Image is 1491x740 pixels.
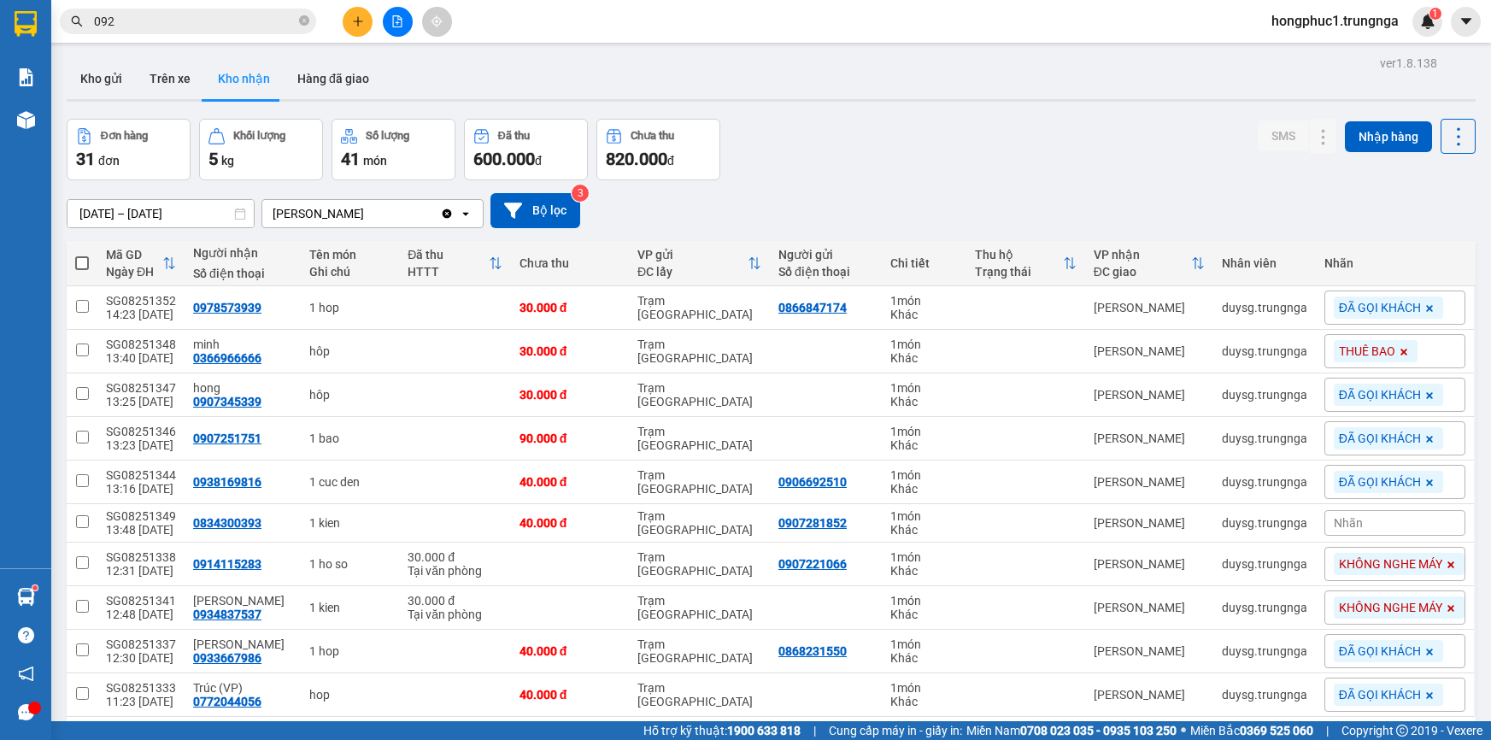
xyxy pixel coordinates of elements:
div: Khác [890,523,959,537]
input: Selected Phan Thiết. [366,205,367,222]
div: Trạm [GEOGRAPHIC_DATA] [637,594,761,621]
button: Kho gửi [67,58,136,99]
div: 0938169816 [193,475,261,489]
div: Khác [890,651,959,665]
div: SG08251348 [106,338,176,351]
div: Số điện thoại [193,267,292,280]
div: 14:23 [DATE] [106,308,176,321]
button: Đơn hàng31đơn [67,119,191,180]
div: 0914115283 [193,557,261,571]
div: Khác [890,395,959,408]
div: [PERSON_NAME] [1094,344,1205,358]
div: HTTT [408,265,489,279]
div: 0907345339 [193,395,261,408]
span: KHÔNG NGHE MÁY [1339,556,1442,572]
div: duysg.trungnga [1222,388,1307,402]
div: Trạm [GEOGRAPHIC_DATA] [637,637,761,665]
span: | [813,721,816,740]
div: 1 món [890,594,959,608]
div: 0906692510 [778,475,847,489]
sup: 1 [1429,8,1441,20]
div: Khác [890,351,959,365]
span: ĐÃ GỌI KHÁCH [1339,387,1421,402]
div: minh [193,338,292,351]
div: Thu hộ [975,248,1062,261]
span: ⚪️ [1181,727,1186,734]
span: 41 [341,149,360,169]
span: close-circle [299,15,309,26]
div: SG08251349 [106,509,176,523]
div: 40.000 đ [520,644,620,658]
span: đ [535,154,542,167]
div: 1 hop [309,644,390,658]
div: duysg.trungnga [1222,475,1307,489]
th: Toggle SortBy [97,241,185,286]
button: caret-down [1451,7,1481,37]
svg: open [459,207,473,220]
div: Khác [890,438,959,452]
div: Chi tiết [890,256,959,270]
span: 600.000 [473,149,535,169]
button: Đã thu600.000đ [464,119,588,180]
div: duysg.trungnga [1222,344,1307,358]
div: Số lượng [366,130,409,142]
div: [PERSON_NAME] [1094,557,1205,571]
div: Mã GD [106,248,162,261]
span: KHÔNG NGHE MÁY [1339,600,1442,615]
span: ĐÃ GỌI KHÁCH [1339,474,1421,490]
div: [PERSON_NAME] [273,205,364,222]
span: 820.000 [606,149,667,169]
span: kg [221,154,234,167]
div: Ngày ĐH [106,265,162,279]
span: copyright [1396,725,1408,737]
div: [PERSON_NAME] [1094,688,1205,702]
div: Trạm [GEOGRAPHIC_DATA] [637,338,761,365]
div: 0907221066 [778,557,847,571]
div: 1 kien [309,601,390,614]
strong: 1900 633 818 [727,724,801,737]
div: 40.000 đ [520,475,620,489]
sup: 1 [32,585,38,590]
div: 1 ho so [309,557,390,571]
div: hôp [309,388,390,402]
div: 0978573939 [193,301,261,314]
img: warehouse-icon [17,111,35,129]
div: 30.000 đ [520,388,620,402]
div: Ghi chú [309,265,390,279]
div: ĐC giao [1094,265,1191,279]
span: 31 [76,149,95,169]
div: 0907251751 [193,432,261,445]
img: solution-icon [17,68,35,86]
th: Toggle SortBy [399,241,511,286]
div: Khác [890,482,959,496]
div: Trạm [GEOGRAPHIC_DATA] [637,509,761,537]
div: 0772044056 [193,695,261,708]
img: warehouse-icon [17,588,35,606]
span: ĐÃ GỌI KHÁCH [1339,643,1421,659]
img: logo-vxr [15,11,37,37]
div: Đã thu [408,248,489,261]
div: 1 món [890,550,959,564]
th: Toggle SortBy [1085,241,1213,286]
div: SG08251341 [106,594,176,608]
div: 30.000 đ [408,594,502,608]
div: [PERSON_NAME] [1094,516,1205,530]
div: 1 món [890,637,959,651]
span: Miền Bắc [1190,721,1313,740]
div: Chưa thu [520,256,620,270]
button: plus [343,7,373,37]
div: [PERSON_NAME] [1094,475,1205,489]
div: Đơn hàng [101,130,148,142]
span: 5 [208,149,218,169]
span: message [18,704,34,720]
div: [PERSON_NAME] [1094,432,1205,445]
span: ĐÃ GỌI KHÁCH [1339,687,1421,702]
div: [PERSON_NAME] [1094,301,1205,314]
span: món [363,154,387,167]
div: 0866847174 [778,301,847,314]
div: duysg.trungnga [1222,516,1307,530]
button: Chưa thu820.000đ [596,119,720,180]
span: Miền Nam [966,721,1177,740]
div: 0366966666 [193,351,261,365]
div: duysg.trungnga [1222,644,1307,658]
